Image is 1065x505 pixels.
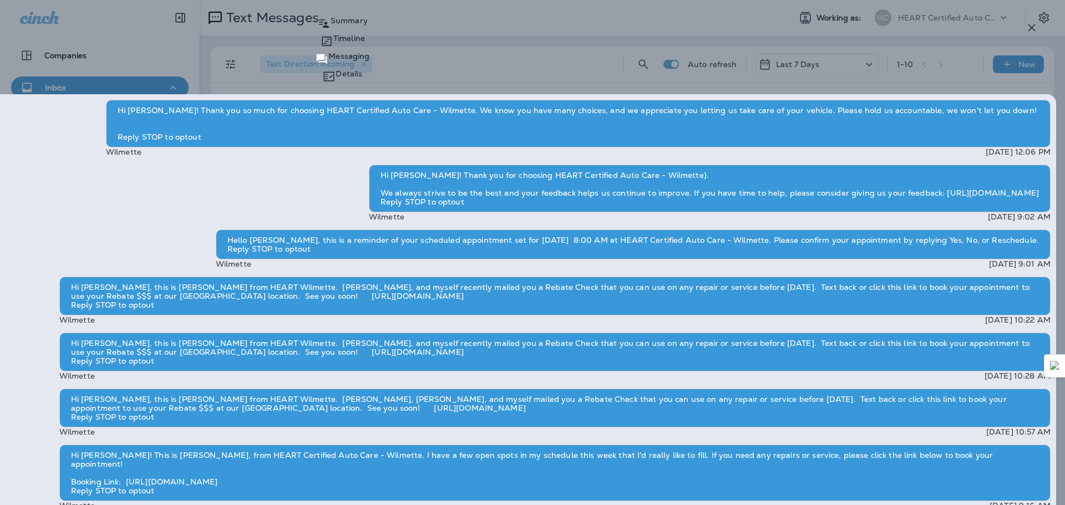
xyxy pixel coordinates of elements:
[59,277,1051,315] div: Hi [PERSON_NAME], this is [PERSON_NAME] from HEART Wilmette. [PERSON_NAME], and myself recently m...
[986,147,1051,156] p: [DATE] 12:06 PM
[59,371,95,380] p: Wilmette
[216,229,1051,259] div: Hello [PERSON_NAME], this is a reminder of your scheduled appointment set for [DATE] 8:00 AM at H...
[216,259,251,268] p: Wilmette
[59,389,1051,427] div: Hi [PERSON_NAME], this is [PERSON_NAME] from HEART Wilmette. [PERSON_NAME], [PERSON_NAME], and my...
[988,212,1051,221] p: [DATE] 9:02 AM
[106,100,1051,147] div: Hi [PERSON_NAME]! Thank you so much for choosing HEART Certified Auto Care - Wilmette. We know yo...
[59,315,95,324] p: Wilmette
[369,212,404,221] p: Wilmette
[328,52,369,60] p: Messaging
[989,259,1051,268] p: [DATE] 9:01 AM
[369,165,1051,212] div: Hi [PERSON_NAME]! Thank you for choosing HEART Certified Auto Care - Wilmette}. We always strive ...
[59,445,1051,501] div: Hi [PERSON_NAME]! This is [PERSON_NAME], from HEART Certified Auto Care - Wilmette. I have a few ...
[333,34,365,43] p: Timeline
[336,69,362,78] p: Details
[59,427,95,436] p: Wilmette
[331,16,368,25] p: Summary
[106,147,141,156] p: Wilmette
[59,333,1051,371] div: Hi [PERSON_NAME], this is [PERSON_NAME] from HEART Wilmette. [PERSON_NAME], and myself recently m...
[986,427,1051,436] p: [DATE] 10:57 AM
[985,371,1051,380] p: [DATE] 10:28 AM
[1050,361,1060,371] img: Detect Auto
[985,315,1051,324] p: [DATE] 10:22 AM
